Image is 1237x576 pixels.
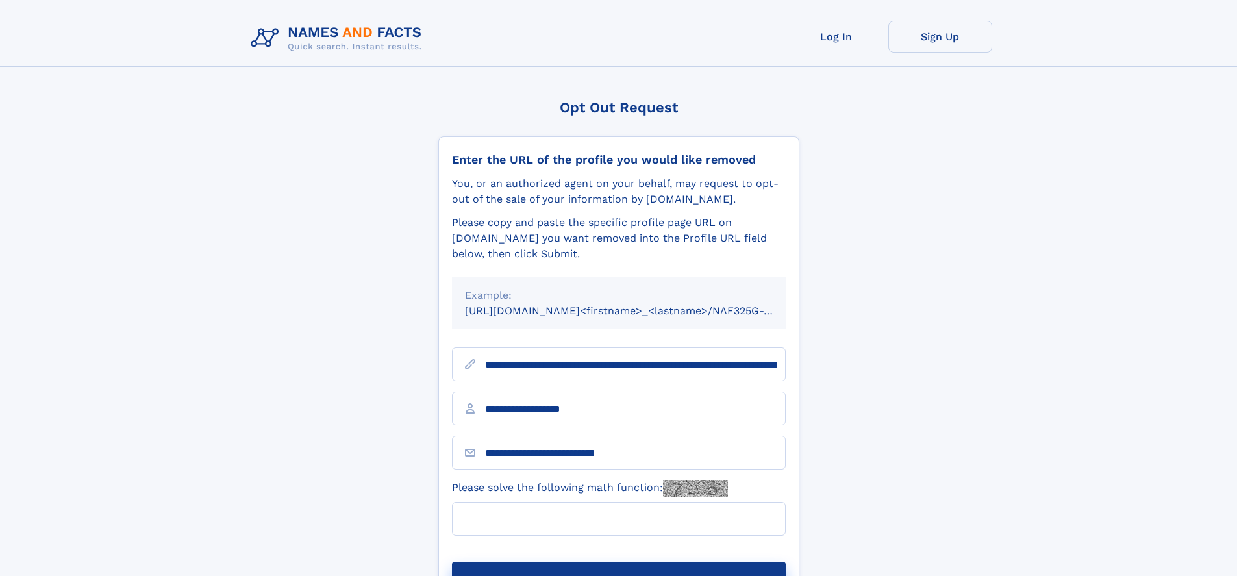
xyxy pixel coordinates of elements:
div: Please copy and paste the specific profile page URL on [DOMAIN_NAME] you want removed into the Pr... [452,215,786,262]
div: Example: [465,288,773,303]
a: Sign Up [888,21,992,53]
small: [URL][DOMAIN_NAME]<firstname>_<lastname>/NAF325G-xxxxxxxx [465,305,810,317]
a: Log In [784,21,888,53]
div: Enter the URL of the profile you would like removed [452,153,786,167]
div: Opt Out Request [438,99,799,116]
div: You, or an authorized agent on your behalf, may request to opt-out of the sale of your informatio... [452,176,786,207]
img: Logo Names and Facts [245,21,432,56]
label: Please solve the following math function: [452,480,728,497]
